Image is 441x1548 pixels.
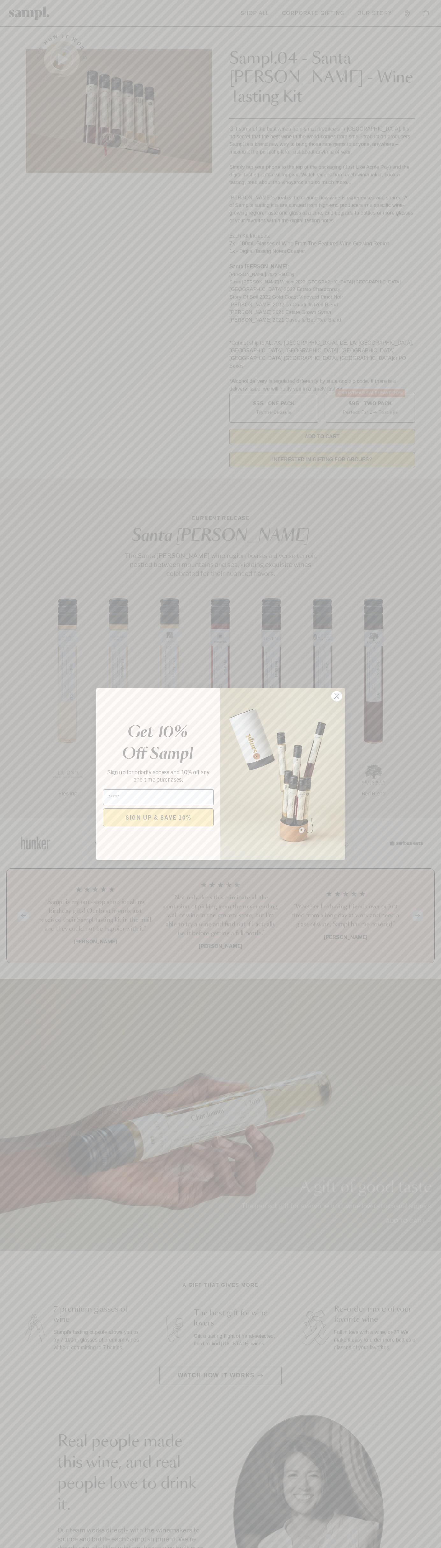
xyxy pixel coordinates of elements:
input: Email [103,789,214,805]
span: Sign up for priority access and 10% off any one-time purchases. [107,768,209,783]
img: 96933287-25a1-481a-a6d8-4dd623390dc6.png [220,688,345,860]
button: SIGN UP & SAVE 10% [103,808,214,826]
button: Close dialog [331,691,342,702]
em: Get 10% Off Sampl [122,725,193,762]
